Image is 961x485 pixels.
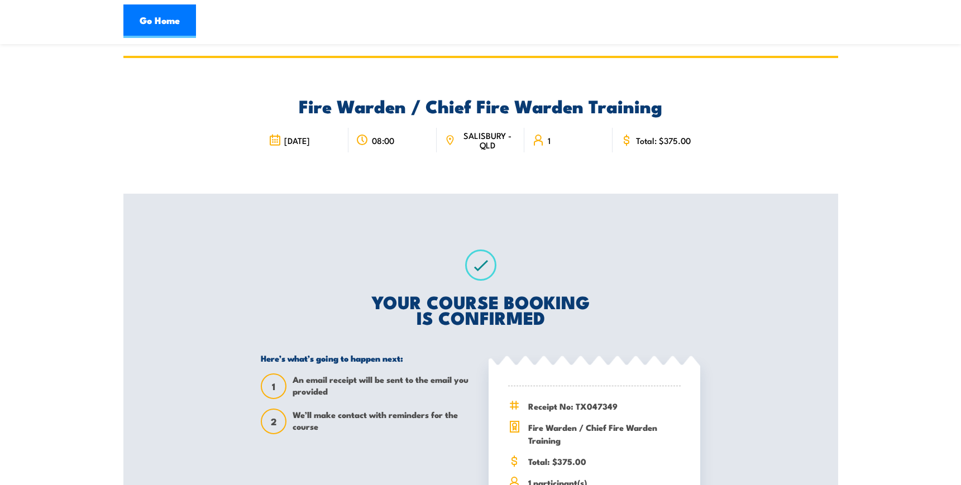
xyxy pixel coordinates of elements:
h5: Here’s what’s going to happen next: [261,353,472,363]
span: Total: $375.00 [636,136,691,145]
a: Go Home [123,4,196,38]
h2: YOUR COURSE BOOKING IS CONFIRMED [261,294,700,325]
span: 08:00 [372,136,394,145]
span: Receipt No: TX047349 [528,400,681,412]
span: We’ll make contact with reminders for the course [293,409,472,434]
h2: Fire Warden / Chief Fire Warden Training [261,98,700,113]
span: 1 [262,381,285,392]
span: An email receipt will be sent to the email you provided [293,373,472,399]
span: Total: $375.00 [528,455,681,468]
span: 1 [548,136,551,145]
span: 2 [262,416,285,428]
span: [DATE] [284,136,310,145]
span: Fire Warden / Chief Fire Warden Training [528,421,681,446]
span: SALISBURY - QLD [458,131,517,150]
